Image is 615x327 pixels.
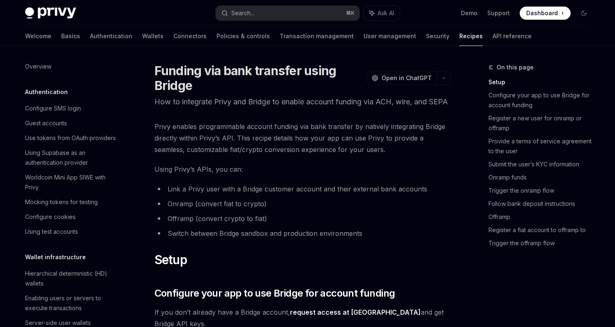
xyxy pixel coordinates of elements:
[382,74,432,82] span: Open in ChatGPT
[25,87,68,97] h5: Authentication
[488,197,597,210] a: Follow bank deposit instructions
[18,59,124,74] a: Overview
[154,213,451,224] li: Offramp (convert crypto to fiat)
[25,148,119,168] div: Using Supabase as an authentication provider
[142,26,164,46] a: Wallets
[25,26,51,46] a: Welcome
[488,89,597,112] a: Configure your app to use Bridge for account funding
[488,112,597,135] a: Register a new user for onramp or offramp
[18,170,124,195] a: Worldcoin Mini App SIWE with Privy
[154,287,395,300] span: Configure your app to use Bridge for account funding
[154,252,187,267] span: Setup
[25,197,98,207] div: Mocking tokens for testing
[488,158,597,171] a: Submit the user’s KYC information
[488,135,597,158] a: Provide a terms of service agreement to the user
[25,118,67,128] div: Guest accounts
[488,76,597,89] a: Setup
[18,101,124,116] a: Configure SMS login
[25,212,76,222] div: Configure cookies
[25,62,51,71] div: Overview
[18,195,124,210] a: Mocking tokens for testing
[25,133,116,143] div: Use tokens from OAuth providers
[18,210,124,224] a: Configure cookies
[90,26,132,46] a: Authentication
[154,63,363,93] h1: Funding via bank transfer using Bridge
[461,9,477,17] a: Demo
[497,62,534,72] span: On this page
[25,104,81,113] div: Configure SMS login
[18,291,124,315] a: Enabling users or servers to execute transactions
[493,26,532,46] a: API reference
[18,116,124,131] a: Guest accounts
[520,7,571,20] a: Dashboard
[18,224,124,239] a: Using test accounts
[487,9,510,17] a: Support
[173,26,207,46] a: Connectors
[216,6,359,21] button: Search...⌘K
[426,26,449,46] a: Security
[488,237,597,250] a: Trigger the offramp flow
[154,183,451,195] li: Link a Privy user with a Bridge customer account and their external bank accounts
[217,26,270,46] a: Policies & controls
[18,145,124,170] a: Using Supabase as an authentication provider
[25,7,76,19] img: dark logo
[154,121,451,155] span: Privy enables programmable account funding via bank transfer by natively integrating Bridge direc...
[25,269,119,288] div: Hierarchical deterministic (HD) wallets
[18,131,124,145] a: Use tokens from OAuth providers
[366,71,437,85] button: Open in ChatGPT
[25,252,86,262] h5: Wallet infrastructure
[526,9,558,17] span: Dashboard
[346,10,355,16] span: ⌘ K
[488,171,597,184] a: Onramp funds
[577,7,590,20] button: Toggle dark mode
[25,173,119,192] div: Worldcoin Mini App SIWE with Privy
[154,198,451,210] li: Onramp (convert fiat to crypto)
[364,26,416,46] a: User management
[488,223,597,237] a: Register a fiat account to offramp to
[231,8,254,18] div: Search...
[378,9,394,17] span: Ask AI
[488,184,597,197] a: Trigger the onramp flow
[25,293,119,313] div: Enabling users or servers to execute transactions
[154,163,451,175] span: Using Privy’s APIs, you can:
[154,228,451,239] li: Switch between Bridge sandbox and production environments
[61,26,80,46] a: Basics
[488,210,597,223] a: Offramp
[290,308,421,317] a: request access at [GEOGRAPHIC_DATA]
[280,26,354,46] a: Transaction management
[154,96,451,108] p: How to integrate Privy and Bridge to enable account funding via ACH, wire, and SEPA
[459,26,483,46] a: Recipes
[25,227,78,237] div: Using test accounts
[364,6,400,21] button: Ask AI
[18,266,124,291] a: Hierarchical deterministic (HD) wallets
